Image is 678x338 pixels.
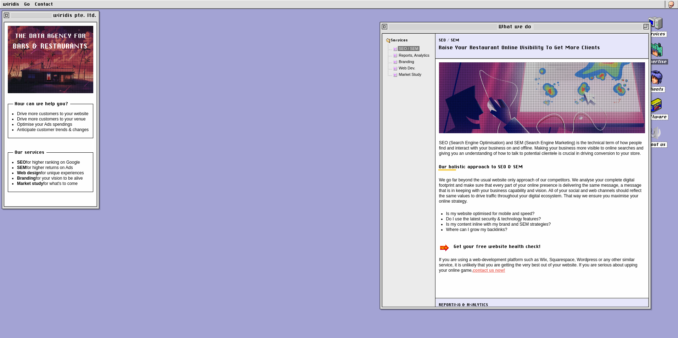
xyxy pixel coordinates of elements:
li: Drive more customers to your venue [17,117,89,122]
img: Go to our Soundcloud! [668,1,675,8]
li: for higher returns on Ads [17,165,89,170]
li: for what's to come [17,181,89,186]
img: Wiridis is a marketing and advertising agency from Singapore trying to facilitate data literacy t... [643,126,668,140]
h2: About us [643,142,667,147]
h2: Software [643,114,668,120]
li: for your vision to be alive [17,176,89,181]
h3: Our holistic approach to SEO & SEM [439,163,645,170]
img: Wiridis develops software with the aim to make data available and actionable to business owners, ... [648,98,662,112]
h2: Services [644,31,667,37]
span: Reports, Analytics [398,53,430,58]
li: for unique experiences [17,170,89,176]
h2: bars & restaurants [8,31,93,52]
p: We go far beyond the usual website only approach of our competitors. We analyse your complete dig... [439,178,645,204]
li: Optimise your Ads spendings [17,122,89,127]
li: Anticipate customer trends & changes [17,127,89,133]
h2: Report On How Much Your Restaurant Spends On Ads Every Month! [439,302,627,316]
span: Market Study [398,72,423,77]
li: Do I use the latest security & technology features? [446,216,645,222]
strong: Market study [17,181,43,186]
span: Web Dev. [398,66,416,71]
div: wiridis [3,1,20,8]
span: Reporting & Analytics [439,302,627,308]
span: Our services [13,150,46,155]
h2: Clients [646,86,665,92]
p: SEO (Search Engine Optimisation) and SEM (Search Engine Marketing) is the technical term of how p... [439,140,645,156]
div: Go [24,1,30,8]
h2: Expertise [642,59,668,64]
h1: wiridis pte. ltd. [54,13,97,18]
li: Is my website optimised for mobile and speed? [446,211,645,216]
li: Is my content inline with my brand and SEM strategies? [446,222,645,227]
li: for higher ranking on Google [17,160,89,165]
img: Wiridis is an agency from Singapore expert in Analytics, Advertising, Machine Learning, Cloud Ser... [648,43,662,57]
strong: Web design [17,170,41,175]
a: contact us now! [473,268,505,273]
strong: Branding [17,176,36,181]
div: the data agency for [8,31,93,41]
li: Where can I grow my backlinks? [446,227,645,232]
h2: Raise Your Restaurant Online Visibility To Get More Clients [439,37,627,51]
strong: SEM [17,165,26,170]
p: If you are using a web-development platform such as Wix, Squarespace, Wordpress or any other simi... [439,257,645,273]
img: Wiridis provides SEO / SEM, Web development, Branding and Market Study services to bar, restauran... [648,15,662,29]
span: SEO / SEM [398,46,419,51]
h3: Get your free website health check! [439,243,645,250]
img: Wiridis works with bar, restaurant and hotel owners across the world to help them raise visibilit... [648,71,662,85]
a: Contact [35,1,53,7]
span: How can we help you? [13,101,70,106]
span: Branding [398,59,415,64]
span: Services [391,38,408,43]
span: SEO / SEM [439,37,627,44]
h1: What we do [499,24,532,29]
strong: SEO [17,160,26,165]
img: New! [439,244,450,252]
li: Drive more customers to your website [17,111,89,117]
